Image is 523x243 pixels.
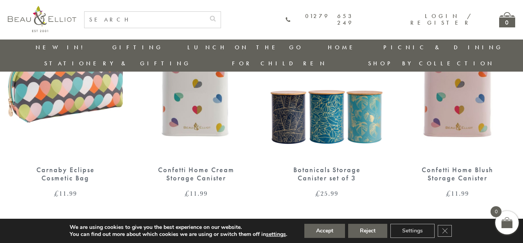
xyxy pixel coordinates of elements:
[266,231,286,238] button: settings
[491,206,501,217] span: 0
[112,43,163,51] a: Gifting
[36,43,88,51] a: New in!
[270,9,385,197] a: Botanicals Set of 3 storage canisters Botanicals Storage Canister set of 3 £25.99
[152,166,240,182] div: Confetti Home Cream Storage Canister
[390,224,435,238] button: Settings
[22,166,109,182] div: Carnaby Eclipse Cosmetic Bag
[328,43,359,51] a: Home
[138,9,253,158] img: Confetti Home Cream Storage Canister
[185,189,190,198] span: £
[438,225,452,237] button: Close GDPR Cookie Banner
[368,59,494,67] a: Shop by collection
[270,9,385,158] img: Botanicals Set of 3 storage canisters
[286,13,354,27] a: 01279 653 249
[70,231,287,238] p: You can find out more about which cookies we are using or switch them off in .
[400,9,515,158] img: Confetti Home Blush Storage Canister
[44,59,191,67] a: Stationery & Gifting
[70,224,287,231] p: We are using cookies to give you the best experience on our website.
[84,12,205,28] input: SEARCH
[185,189,208,198] bdi: 11.99
[400,9,515,197] a: Confetti Home Blush Storage Canister Confetti Home Blush Storage Canister £11.99
[383,43,503,51] a: Picnic & Dining
[54,189,59,198] span: £
[54,189,77,198] bdi: 11.99
[187,43,303,51] a: Lunch On The Go
[304,224,345,238] button: Accept
[232,59,327,67] a: For Children
[315,189,320,198] span: £
[348,224,387,238] button: Reject
[446,189,469,198] bdi: 11.99
[283,166,371,182] div: Botanicals Storage Canister set of 3
[410,12,472,27] a: Login / Register
[138,9,253,197] a: Confetti Home Cream Storage Canister Confetti Home Cream Storage Canister £11.99
[446,189,451,198] span: £
[414,166,501,182] div: Confetti Home Blush Storage Canister
[8,6,76,32] img: logo
[8,9,123,158] img: Carnaby Eclipse cosmetic bag
[315,189,338,198] bdi: 25.99
[8,9,123,197] a: Carnaby Eclipse cosmetic bag Carnaby Eclipse Cosmetic Bag £11.99
[499,12,515,27] a: 0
